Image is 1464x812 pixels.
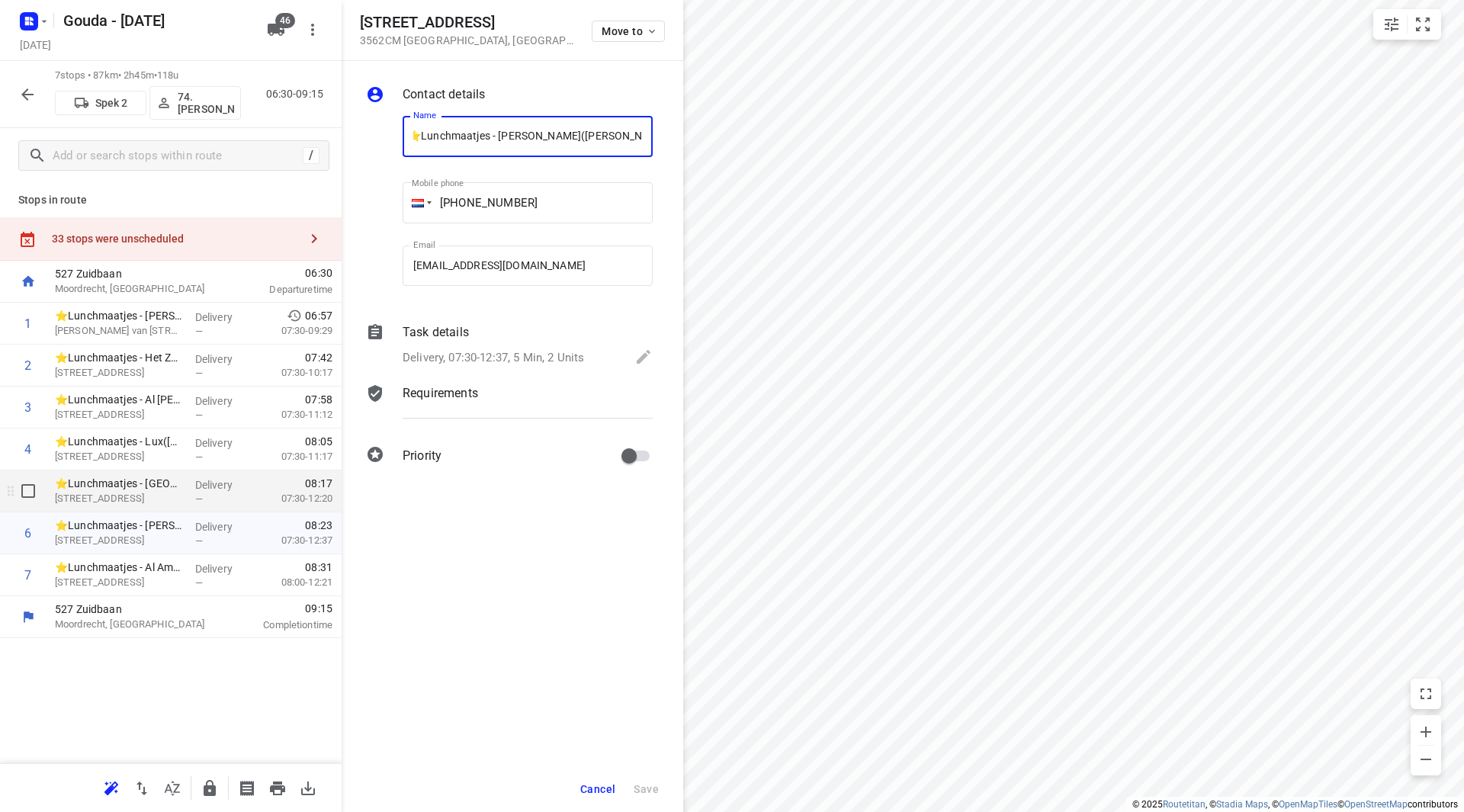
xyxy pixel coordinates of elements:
[195,310,252,325] p: Delivery
[602,25,658,37] span: Move to
[232,265,332,281] span: 06:30
[305,476,332,491] span: 08:17
[580,783,615,795] span: Cancel
[403,182,432,223] div: Netherlands: + 31
[1279,799,1337,810] a: OpenMapTiles
[14,36,57,53] h5: Project date
[403,182,653,223] input: 1 (702) 123-4567
[195,409,203,421] span: —
[24,526,31,541] div: 6
[412,179,464,188] label: Mobile phone
[195,451,203,463] span: —
[574,775,621,803] button: Cancel
[1163,799,1206,810] a: Routetitan
[195,367,203,379] span: —
[1373,9,1441,40] div: small contained button group
[95,97,128,109] p: Spek 2
[55,533,183,548] p: [STREET_ADDRESS]
[96,780,127,794] span: Reoptimize route
[157,780,188,794] span: Sort by time window
[55,434,183,449] p: ⭐Lunchmaatjes - Lux(Nick van Ginderen)
[403,349,584,367] p: Delivery, 07:30-12:37, 5 Min, 2 Units
[154,69,157,81] span: •
[53,144,303,168] input: Add or search stops within route
[195,577,203,589] span: —
[305,518,332,533] span: 08:23
[275,13,295,28] span: 46
[55,449,183,464] p: Stauntonstraat 9, Utrecht
[305,434,332,449] span: 08:05
[232,780,262,794] span: Print shipping labels
[55,266,213,281] p: 527 Zuidbaan
[55,323,183,339] p: Van Lawick van Pabstlaan 3, Utrecht
[257,365,332,380] p: 07:30-10:17
[262,780,293,794] span: Print route
[232,282,332,297] p: Departure time
[55,281,213,297] p: Moordrecht, [GEOGRAPHIC_DATA]
[257,323,332,339] p: 07:30-09:29
[1408,9,1438,40] button: Fit zoom
[157,69,179,81] span: 118u
[195,561,252,576] p: Delivery
[360,14,573,31] h5: [STREET_ADDRESS]
[195,326,203,337] span: —
[257,449,332,464] p: 07:30-11:17
[366,85,653,107] div: Contact details
[55,575,183,590] p: Winterboeidreef 6, Utrecht
[403,85,485,104] p: Contact details
[52,233,299,245] div: 33 stops were unscheduled
[297,14,328,45] button: More
[55,491,183,506] p: [STREET_ADDRESS]
[232,618,332,633] p: Completion time
[287,308,302,323] svg: Early
[55,392,183,407] p: ⭐Lunchmaatjes - Al Amana Zuilen(Nick van Ginderen)
[195,493,203,505] span: —
[55,365,183,380] p: Pauwoogvlinder 18, Utrecht
[13,476,43,506] span: Select
[257,491,332,506] p: 07:30-12:20
[24,442,31,457] div: 4
[360,34,573,47] p: 3562CM [GEOGRAPHIC_DATA] , [GEOGRAPHIC_DATA]
[1344,799,1408,810] a: OpenStreetMap
[149,86,241,120] button: 74.[PERSON_NAME]
[195,351,252,367] p: Delivery
[266,86,329,102] p: 06:30-09:15
[257,575,332,590] p: 08:00-12:21
[55,91,146,115] button: Spek 2
[403,384,478,403] p: Requirements
[1376,9,1407,40] button: Map settings
[55,350,183,365] p: ⭐Lunchmaatjes - Het Zand(Nick van Ginderen)
[24,316,31,331] div: 1
[194,773,225,804] button: Lock route
[257,533,332,548] p: 07:30-12:37
[305,392,332,407] span: 07:58
[55,476,183,491] p: ⭐Lunchmaatjes - Sint Maarten(Nick van Ginderen)
[403,447,441,465] p: Priority
[366,384,653,430] div: Requirements
[24,358,31,373] div: 2
[257,407,332,422] p: 07:30-11:12
[18,192,323,208] p: Stops in route
[305,350,332,365] span: 07:42
[178,91,234,115] p: 74.Edwin van Riemsdijk
[24,568,31,583] div: 7
[195,477,252,493] p: Delivery
[55,602,213,617] p: 527 Zuidbaan
[1216,799,1268,810] a: Stadia Maps
[55,560,183,575] p: ⭐Lunchmaatjes - Al Amana Overvecht(Nick van Ginderen)
[303,147,319,164] div: /
[261,14,291,45] button: 46
[195,519,252,534] p: Delivery
[195,393,252,409] p: Delivery
[195,535,203,547] span: —
[1132,799,1458,810] li: © 2025 , © , © © contributors
[127,780,157,794] span: Reverse route
[634,348,653,366] svg: Edit
[57,8,255,33] h5: Rename
[195,435,252,451] p: Delivery
[55,407,183,422] p: [STREET_ADDRESS]
[55,69,241,83] p: 7 stops • 87km • 2h45m
[305,308,332,323] span: 06:57
[232,601,332,616] span: 09:15
[305,560,332,575] span: 08:31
